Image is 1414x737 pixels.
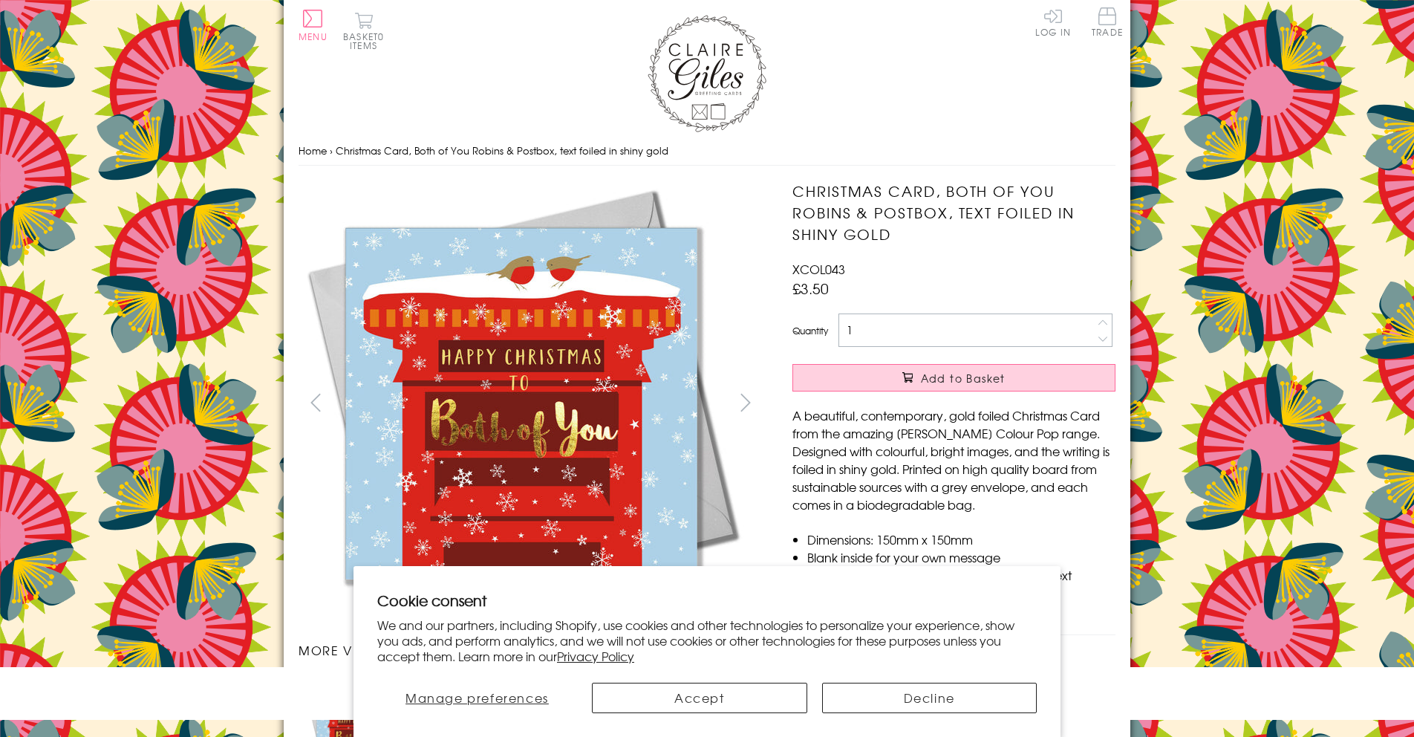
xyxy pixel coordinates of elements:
[792,181,1115,244] h1: Christmas Card, Both of You Robins & Postbox, text foiled in shiny gold
[343,12,384,50] button: Basket0 items
[377,617,1037,663] p: We and our partners, including Shopify, use cookies and other technologies to personalize your ex...
[807,530,1115,548] li: Dimensions: 150mm x 150mm
[350,30,384,52] span: 0 items
[592,683,807,713] button: Accept
[299,10,328,41] button: Menu
[807,548,1115,566] li: Blank inside for your own message
[648,15,766,132] img: Claire Giles Greetings Cards
[792,260,845,278] span: XCOL043
[557,647,634,665] a: Privacy Policy
[336,143,668,158] span: Christmas Card, Both of You Robins & Postbox, text foiled in shiny gold
[299,136,1115,166] nav: breadcrumbs
[763,181,1208,626] img: Christmas Card, Both of You Robins & Postbox, text foiled in shiny gold
[330,143,333,158] span: ›
[299,386,332,419] button: prev
[822,683,1037,713] button: Decline
[1092,7,1123,39] a: Trade
[299,30,328,43] span: Menu
[377,590,1037,611] h2: Cookie consent
[921,371,1006,386] span: Add to Basket
[792,406,1115,513] p: A beautiful, contemporary, gold foiled Christmas Card from the amazing [PERSON_NAME] Colour Pop r...
[792,324,828,337] label: Quantity
[1092,7,1123,36] span: Trade
[377,683,577,713] button: Manage preferences
[1035,7,1071,36] a: Log In
[792,364,1115,392] button: Add to Basket
[792,278,829,299] span: £3.50
[299,641,763,659] h3: More views
[299,181,744,626] img: Christmas Card, Both of You Robins & Postbox, text foiled in shiny gold
[299,143,327,158] a: Home
[729,386,763,419] button: next
[405,689,549,707] span: Manage preferences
